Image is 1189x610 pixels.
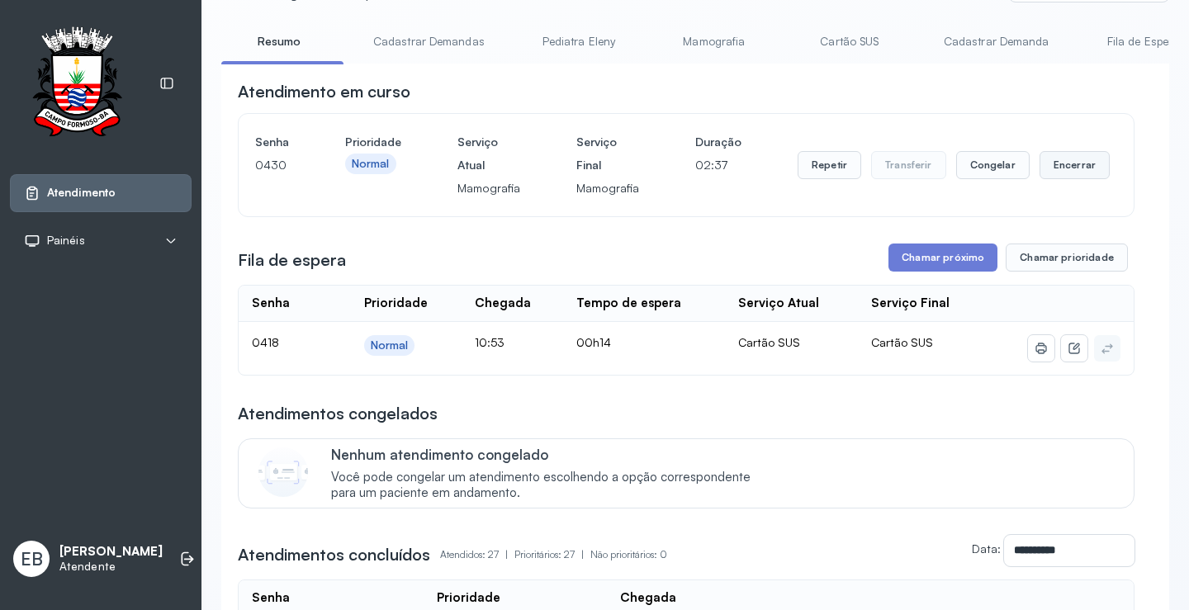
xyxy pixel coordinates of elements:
span: 00h14 [576,335,611,349]
span: Atendimento [47,186,116,200]
div: Chegada [475,296,531,311]
img: Logotipo do estabelecimento [17,26,136,141]
div: Prioridade [437,590,500,606]
h4: Senha [255,130,289,154]
span: 0418 [252,335,279,349]
p: Atendidos: 27 [440,543,514,566]
div: Normal [371,338,409,352]
h4: Serviço Atual [457,130,520,177]
div: Serviço Atual [738,296,819,311]
p: Atendente [59,560,163,574]
p: 0430 [255,154,289,177]
h4: Serviço Final [576,130,639,177]
h3: Atendimentos congelados [238,402,438,425]
div: Tempo de espera [576,296,681,311]
div: Serviço Final [871,296,950,311]
a: Cadastrar Demanda [927,28,1066,55]
p: Mamografia [576,177,639,200]
div: Senha [252,590,290,606]
span: Painéis [47,234,85,248]
button: Congelar [956,151,1030,179]
span: 10:53 [475,335,504,349]
div: Chegada [620,590,676,606]
h4: Prioridade [345,130,401,154]
h3: Atendimentos concluídos [238,543,430,566]
span: | [581,548,584,560]
p: 02:37 [695,154,741,177]
span: | [505,548,508,560]
p: Mamografia [457,177,520,200]
span: Cartão SUS [871,335,933,349]
button: Encerrar [1040,151,1110,179]
p: Prioritários: 27 [514,543,590,566]
div: Senha [252,296,290,311]
img: Imagem de CalloutCard [258,447,308,497]
h3: Fila de espera [238,248,346,272]
div: Prioridade [364,296,428,311]
div: Cartão SUS [738,335,844,350]
button: Transferir [871,151,946,179]
a: Pediatra Eleny [521,28,637,55]
p: Não prioritários: 0 [590,543,667,566]
p: Nenhum atendimento congelado [331,446,768,463]
a: Resumo [221,28,337,55]
label: Data: [972,541,1001,556]
button: Chamar prioridade [1006,244,1128,272]
a: Mamografia [656,28,772,55]
p: [PERSON_NAME] [59,544,163,560]
span: Você pode congelar um atendimento escolhendo a opção correspondente para um paciente em andamento. [331,470,768,501]
button: Chamar próximo [888,244,997,272]
div: Normal [352,157,390,171]
h4: Duração [695,130,741,154]
a: Cartão SUS [792,28,907,55]
a: Cadastrar Demandas [357,28,501,55]
h3: Atendimento em curso [238,80,410,103]
a: Atendimento [24,185,178,201]
button: Repetir [798,151,861,179]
